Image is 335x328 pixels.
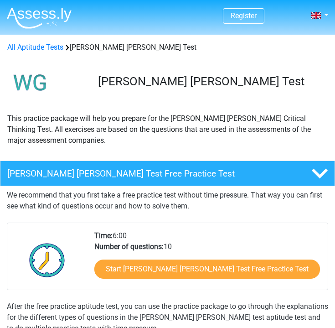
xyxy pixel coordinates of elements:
[7,60,53,106] img: watson glaser test
[7,161,328,186] a: [PERSON_NAME] [PERSON_NAME] Test Free Practice Test
[7,190,328,212] p: We recommend that you first take a free practice test without time pressure. That way you can fir...
[231,11,257,20] a: Register
[7,7,72,29] img: Assessly
[88,230,328,290] div: 6:00 10
[7,113,328,146] p: This practice package will help you prepare for the [PERSON_NAME] [PERSON_NAME] Critical Thinking...
[7,168,272,179] h4: [PERSON_NAME] [PERSON_NAME] Test Free Practice Test
[94,242,164,251] b: Number of questions:
[98,74,321,89] h3: [PERSON_NAME] [PERSON_NAME] Test
[24,237,70,283] img: Clock
[4,42,331,53] div: [PERSON_NAME] [PERSON_NAME] Test
[94,260,320,279] a: Start [PERSON_NAME] [PERSON_NAME] Test Free Practice Test
[94,231,113,240] b: Time:
[7,43,63,52] a: All Aptitude Tests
